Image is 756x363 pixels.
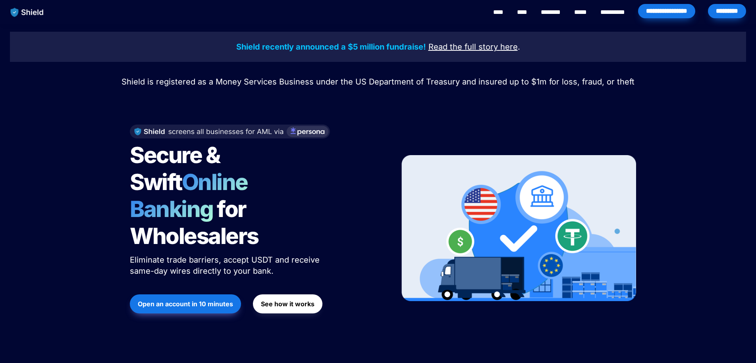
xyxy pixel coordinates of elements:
span: Secure & Swift [130,142,224,196]
a: Read the full story [428,43,498,51]
span: Online Banking [130,169,256,223]
span: Shield is registered as a Money Services Business under the US Department of Treasury and insured... [121,77,634,86]
strong: Shield recently announced a $5 million fundraise! [236,42,426,52]
span: Eliminate trade barriers, accept USDT and receive same-day wires directly to your bank. [130,255,322,276]
a: here [500,43,518,51]
span: for Wholesalers [130,196,258,250]
a: Open an account in 10 minutes [130,290,241,317]
button: Open an account in 10 minutes [130,294,241,313]
strong: Open an account in 10 minutes [138,300,233,308]
a: See how it works [253,290,322,317]
span: . [518,42,520,52]
img: website logo [7,4,48,21]
strong: See how it works [261,300,314,308]
u: Read the full story [428,42,498,52]
u: here [500,42,518,52]
button: See how it works [253,294,322,313]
